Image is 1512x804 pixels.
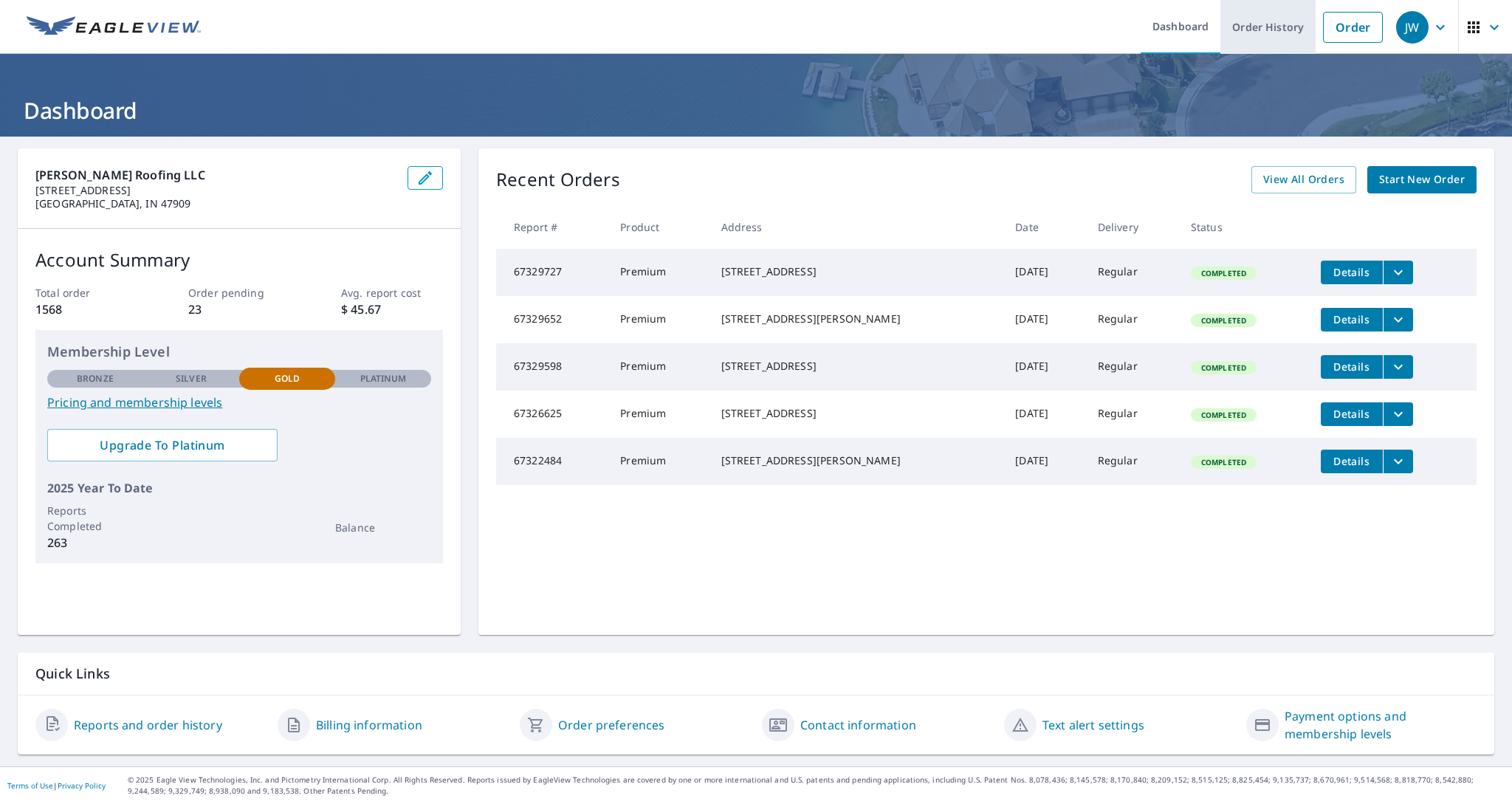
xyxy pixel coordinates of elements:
[1330,312,1374,326] span: Details
[496,438,608,485] td: 67322484
[1321,450,1383,473] button: detailsBtn-67322484
[1330,265,1374,279] span: Details
[1086,205,1179,249] th: Delivery
[608,249,709,296] td: Premium
[721,453,992,468] div: [STREET_ADDRESS][PERSON_NAME]
[360,372,407,385] p: Platinum
[1383,355,1413,379] button: filesDropdownBtn-67329598
[47,342,431,362] p: Membership Level
[1383,261,1413,284] button: filesDropdownBtn-67329727
[47,503,143,534] p: Reports Completed
[1367,166,1477,193] a: Start New Order
[335,520,431,535] p: Balance
[1003,391,1085,438] td: [DATE]
[35,184,396,197] p: [STREET_ADDRESS]
[35,197,396,210] p: [GEOGRAPHIC_DATA], IN 47909
[721,264,992,279] div: [STREET_ADDRESS]
[1179,205,1309,249] th: Status
[1003,343,1085,391] td: [DATE]
[35,664,1477,683] p: Quick Links
[1086,391,1179,438] td: Regular
[608,205,709,249] th: Product
[47,394,431,411] a: Pricing and membership levels
[608,438,709,485] td: Premium
[1003,205,1085,249] th: Date
[1383,402,1413,426] button: filesDropdownBtn-67326625
[1251,166,1356,193] a: View All Orders
[1396,11,1429,44] div: JW
[47,479,431,497] p: 2025 Year To Date
[176,372,207,385] p: Silver
[1192,268,1255,278] span: Completed
[1379,171,1465,189] span: Start New Order
[608,296,709,343] td: Premium
[1330,407,1374,421] span: Details
[1263,171,1344,189] span: View All Orders
[18,95,1494,126] h1: Dashboard
[496,391,608,438] td: 67326625
[1321,402,1383,426] button: detailsBtn-67326625
[1321,355,1383,379] button: detailsBtn-67329598
[1383,308,1413,331] button: filesDropdownBtn-67329652
[721,406,992,421] div: [STREET_ADDRESS]
[1321,308,1383,331] button: detailsBtn-67329652
[47,534,143,552] p: 263
[128,774,1505,797] p: © 2025 Eagle View Technologies, Inc. and Pictometry International Corp. All Rights Reserved. Repo...
[1086,343,1179,391] td: Regular
[188,285,290,300] p: Order pending
[496,343,608,391] td: 67329598
[35,285,137,300] p: Total order
[275,372,300,385] p: Gold
[1086,296,1179,343] td: Regular
[1285,707,1477,743] a: Payment options and membership levels
[1330,454,1374,468] span: Details
[496,249,608,296] td: 67329727
[1192,410,1255,420] span: Completed
[341,285,443,300] p: Avg. report cost
[608,391,709,438] td: Premium
[7,780,53,791] a: Terms of Use
[1192,457,1255,467] span: Completed
[27,16,201,38] img: EV Logo
[496,296,608,343] td: 67329652
[35,247,443,273] p: Account Summary
[35,166,396,184] p: [PERSON_NAME] Roofing LLC
[1321,261,1383,284] button: detailsBtn-67329727
[1323,12,1383,43] a: Order
[35,300,137,318] p: 1568
[1383,450,1413,473] button: filesDropdownBtn-67322484
[709,205,1004,249] th: Address
[1086,249,1179,296] td: Regular
[496,166,620,193] p: Recent Orders
[341,300,443,318] p: $ 45.67
[1192,363,1255,373] span: Completed
[558,716,665,734] a: Order preferences
[58,780,106,791] a: Privacy Policy
[47,429,278,461] a: Upgrade To Platinum
[721,359,992,374] div: [STREET_ADDRESS]
[7,781,106,790] p: |
[74,716,222,734] a: Reports and order history
[1330,360,1374,374] span: Details
[1003,438,1085,485] td: [DATE]
[77,372,114,385] p: Bronze
[721,312,992,326] div: [STREET_ADDRESS][PERSON_NAME]
[59,437,266,453] span: Upgrade To Platinum
[608,343,709,391] td: Premium
[1192,315,1255,326] span: Completed
[316,716,422,734] a: Billing information
[188,300,290,318] p: 23
[1003,249,1085,296] td: [DATE]
[496,205,608,249] th: Report #
[1086,438,1179,485] td: Regular
[1003,296,1085,343] td: [DATE]
[1042,716,1144,734] a: Text alert settings
[800,716,916,734] a: Contact information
